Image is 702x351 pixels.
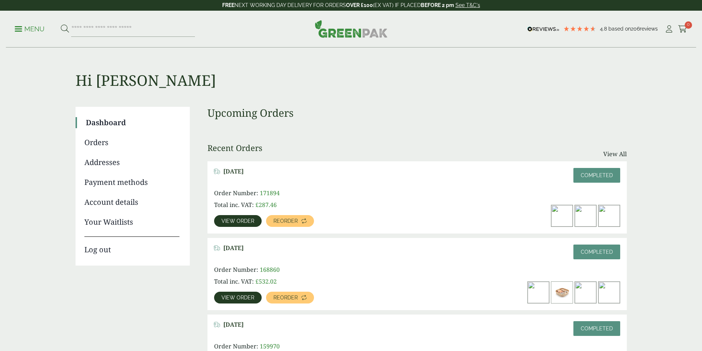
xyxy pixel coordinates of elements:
[631,26,640,32] span: 206
[15,25,45,34] p: Menu
[266,292,314,303] a: Reorder
[214,215,262,227] a: View order
[685,21,692,29] span: 0
[455,2,480,8] a: See T&C's
[207,143,262,152] h3: Recent Orders
[273,218,298,224] span: Reorder
[84,236,179,255] a: Log out
[266,215,314,227] a: Reorder
[214,292,262,303] a: View order
[214,189,258,197] span: Order Number:
[84,217,179,228] a: Your Waitlists
[563,25,596,32] div: 4.79 Stars
[223,168,244,175] span: [DATE]
[664,25,674,33] i: My Account
[214,266,258,274] span: Order Number:
[84,137,179,148] a: Orders
[76,48,627,89] h1: Hi [PERSON_NAME]
[273,295,298,300] span: Reorder
[221,295,254,300] span: View order
[346,2,373,8] strong: OVER £100
[222,2,234,8] strong: FREE
[575,205,596,227] img: IMG_5642-300x200.jpg
[678,24,687,35] a: 0
[678,25,687,33] i: Cart
[581,326,613,331] span: Completed
[598,205,620,227] img: IMG_5665-300x200.jpg
[214,201,254,209] span: Total inc. VAT:
[421,2,454,8] strong: BEFORE 2 pm
[255,201,259,209] span: £
[255,277,277,285] bdi: 532.02
[598,282,620,303] img: IMG_5668-300x200.jpg
[315,20,388,38] img: GreenPak Supplies
[575,282,596,303] img: IMG_5673-300x200.jpg
[528,282,549,303] img: Kraft-Bowl-500ml-with-Nachos-300x200.jpg
[84,177,179,188] a: Payment methods
[255,201,277,209] bdi: 287.46
[551,282,573,303] img: 2723008-750ml-Square-Kraft-Bowl-with-Sushi-Contents-scaled-300x200.jpg
[527,27,559,32] img: REVIEWS.io
[600,26,608,32] span: 4.8
[207,107,627,119] h3: Upcoming Orders
[223,321,244,328] span: [DATE]
[640,26,658,32] span: reviews
[86,117,179,128] a: Dashboard
[581,249,613,255] span: Completed
[551,205,573,227] img: dsc_6882a_1-300x200.jpg
[214,342,258,350] span: Order Number:
[260,342,280,350] span: 159970
[221,218,254,224] span: View order
[15,25,45,32] a: Menu
[84,157,179,168] a: Addresses
[603,150,627,158] a: View All
[260,266,280,274] span: 168860
[223,245,244,252] span: [DATE]
[608,26,631,32] span: Based on
[214,277,254,285] span: Total inc. VAT:
[581,172,613,178] span: Completed
[84,197,179,208] a: Account details
[260,189,280,197] span: 171894
[255,277,259,285] span: £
